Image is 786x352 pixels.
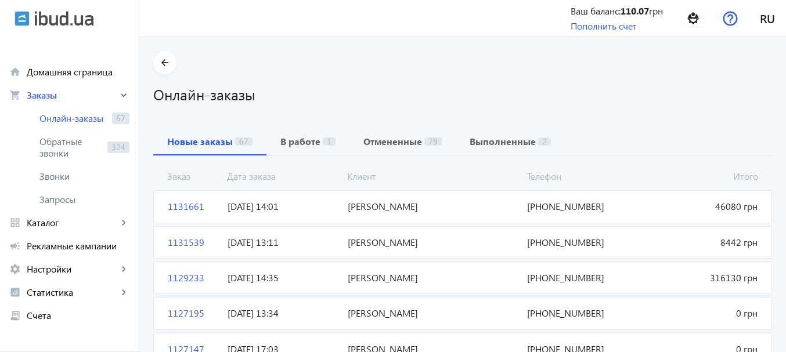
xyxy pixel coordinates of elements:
[9,286,21,298] mat-icon: analytics
[571,5,663,17] div: Ваш баланс: грн
[163,200,223,213] span: 1131661
[470,137,536,146] b: Выполненные
[571,20,637,32] a: Пополнить счет
[538,137,551,146] span: 2
[27,66,129,78] span: Домашняя страница
[522,170,643,183] span: Телефон
[643,271,762,284] span: 316130 грн
[343,307,523,320] span: [PERSON_NAME]
[680,5,706,31] img: 100226752caaf8b93c8917683337177-2763fb0b4e.png
[39,113,107,124] span: Онлайн-заказы
[522,200,642,213] span: [PHONE_NUMBER]
[27,286,118,298] span: Статистика
[15,11,30,26] img: ibud.svg
[223,307,342,320] span: [DATE] 13:34
[163,271,223,284] span: 1129233
[163,170,222,183] span: Заказ
[424,137,442,146] span: 79
[223,271,342,284] span: [DATE] 14:35
[643,236,762,249] span: 8442 грн
[112,113,129,124] span: 67
[118,89,129,101] mat-icon: keyboard_arrow_right
[39,194,129,205] span: Запросы
[163,236,223,249] span: 1131539
[39,170,129,182] span: Звонки
[522,271,642,284] span: [PHONE_NUMBER]
[118,217,129,228] mat-icon: keyboard_arrow_right
[235,137,253,146] span: 67
[27,240,129,252] span: Рекламные кампании
[643,170,763,183] span: Итого
[167,137,233,146] b: Новые заказы
[223,236,342,249] span: [DATE] 13:11
[118,263,129,275] mat-icon: keyboard_arrow_right
[343,236,523,249] span: [PERSON_NAME]
[9,263,21,275] mat-icon: settings
[27,89,118,101] span: Заказы
[27,217,118,228] span: Каталог
[343,200,523,213] span: [PERSON_NAME]
[27,310,129,321] span: Счета
[9,310,21,321] mat-icon: receipt_long
[153,84,772,104] h1: Онлайн-заказы
[9,66,21,78] mat-icon: home
[522,236,642,249] span: [PHONE_NUMBER]
[643,307,762,320] span: 0 грн
[39,136,103,159] span: Обратные звонки
[323,137,336,146] span: 1
[118,286,129,298] mat-icon: keyboard_arrow_right
[760,11,775,26] span: ru
[9,217,21,228] mat-icon: grid_view
[9,89,21,101] mat-icon: shopping_cart
[27,263,118,275] span: Настройки
[9,240,21,252] mat-icon: campaign
[280,137,320,146] b: В работе
[522,307,642,320] span: [PHONE_NUMBER]
[643,200,762,213] span: 46080 грн
[363,137,422,146] b: Отмененные
[35,11,93,26] img: ibud_text.svg
[723,11,738,26] img: help.svg
[343,271,523,284] span: [PERSON_NAME]
[158,56,172,70] mat-icon: arrow_back
[107,141,129,153] span: 324
[223,200,342,213] span: [DATE] 14:01
[342,170,522,183] span: Клиент
[621,5,649,17] b: 110.07
[222,170,342,183] span: Дата заказа
[163,307,223,320] span: 1127195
